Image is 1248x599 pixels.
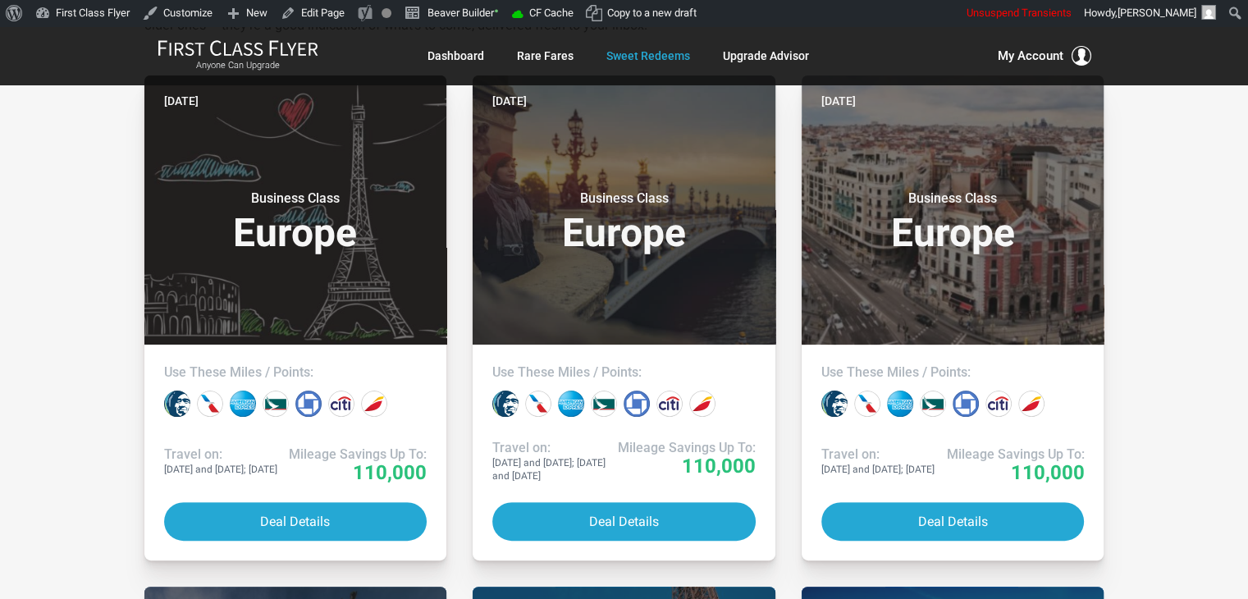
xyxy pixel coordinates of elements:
[427,41,484,71] a: Dashboard
[821,364,1085,381] h4: Use These Miles / Points:
[164,92,199,110] time: [DATE]
[850,190,1055,207] small: Business Class
[473,75,775,560] a: [DATE]Business ClassEuropeUse These Miles / Points:Travel on:[DATE] and [DATE]; [DATE] and [DATE]...
[361,391,387,417] div: Iberia miles
[723,41,809,71] a: Upgrade Advisor
[263,391,289,417] div: Cathay Pacific miles
[985,391,1012,417] div: Citi points
[887,391,913,417] div: Amex points
[558,391,584,417] div: Amex points
[591,391,617,417] div: Cathay Pacific miles
[494,2,499,20] span: •
[517,41,574,71] a: Rare Fares
[492,364,756,381] h4: Use These Miles / Points:
[492,92,527,110] time: [DATE]
[920,391,946,417] div: Cathay Pacific miles
[998,46,1063,66] span: My Account
[158,39,318,72] a: First Class FlyerAnyone Can Upgrade
[821,190,1085,253] h3: Europe
[164,190,427,253] h3: Europe
[689,391,715,417] div: Iberia miles
[821,391,848,417] div: Alaska miles
[197,391,223,417] div: American miles
[158,39,318,57] img: First Class Flyer
[164,391,190,417] div: Alaska miles
[521,190,726,207] small: Business Class
[230,391,256,417] div: Amex points
[1018,391,1045,417] div: Iberia miles
[953,391,979,417] div: Chase points
[164,502,427,541] button: Deal Details
[164,364,427,381] h4: Use These Miles / Points:
[854,391,880,417] div: American miles
[144,75,447,560] a: [DATE]Business ClassEuropeUse These Miles / Points:Travel on:[DATE] and [DATE]; [DATE]Mileage Sav...
[606,41,690,71] a: Sweet Redeems
[492,391,519,417] div: Alaska miles
[624,391,650,417] div: Chase points
[1118,7,1196,19] span: [PERSON_NAME]
[295,391,322,417] div: Chase points
[656,391,683,417] div: Citi points
[525,391,551,417] div: American miles
[492,190,756,253] h3: Europe
[158,60,318,71] small: Anyone Can Upgrade
[821,502,1085,541] button: Deal Details
[967,7,1072,19] span: Unsuspend Transients
[821,92,856,110] time: [DATE]
[193,190,398,207] small: Business Class
[998,46,1091,66] button: My Account
[802,75,1104,560] a: [DATE]Business ClassEuropeUse These Miles / Points:Travel on:[DATE] and [DATE]; [DATE]Mileage Sav...
[492,502,756,541] button: Deal Details
[328,391,354,417] div: Citi points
